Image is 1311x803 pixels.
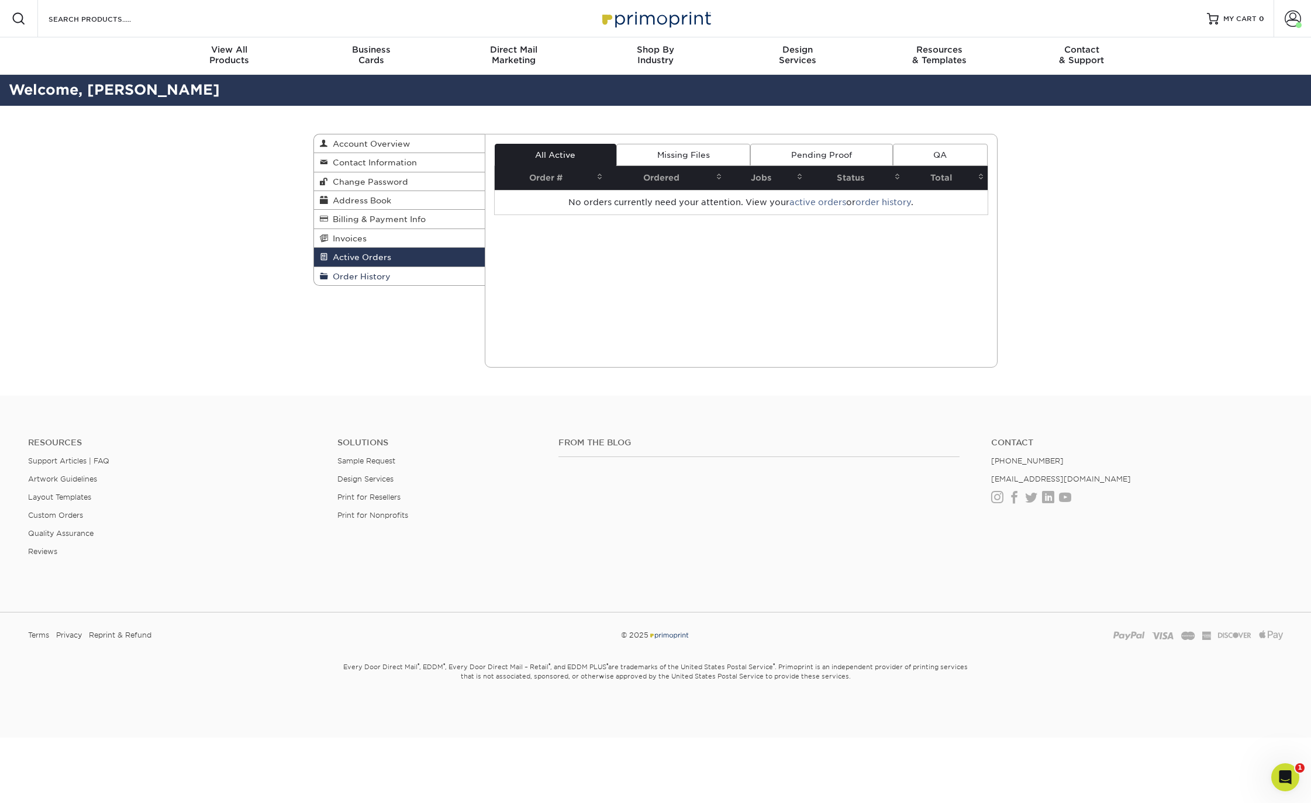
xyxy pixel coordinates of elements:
[597,6,714,31] img: Primoprint
[328,139,410,148] span: Account Overview
[328,214,426,224] span: Billing & Payment Info
[726,44,868,55] span: Design
[726,44,868,65] div: Services
[314,210,485,229] a: Billing & Payment Info
[443,37,585,75] a: Direct MailMarketing
[1010,44,1153,55] span: Contact
[328,177,408,186] span: Change Password
[28,529,94,538] a: Quality Assurance
[495,190,988,214] td: No orders currently need your attention. View your or .
[314,248,485,266] a: Active Orders
[648,631,689,639] img: Primoprint
[443,44,585,65] div: Marketing
[314,134,485,153] a: Account Overview
[337,511,408,520] a: Print for Nonprofits
[328,158,417,167] span: Contact Information
[313,658,998,709] small: Every Door Direct Mail , EDDM , Every Door Direct Mail – Retail , and EDDM PLUS are trademarks of...
[158,44,301,65] div: Products
[443,44,585,55] span: Direct Mail
[443,627,867,644] div: © 2025
[337,475,394,483] a: Design Services
[991,456,1064,465] a: [PHONE_NUMBER]
[1259,15,1264,23] span: 0
[868,37,1010,75] a: Resources& Templates
[56,627,82,644] a: Privacy
[1010,44,1153,65] div: & Support
[337,493,401,501] a: Print for Resellers
[855,198,911,207] a: order history
[301,44,443,65] div: Cards
[337,438,541,448] h4: Solutions
[585,37,727,75] a: Shop ByIndustry
[726,166,806,190] th: Jobs
[548,662,550,668] sup: ®
[328,252,391,262] span: Active Orders
[868,44,1010,55] span: Resources
[28,475,97,483] a: Artwork Guidelines
[158,37,301,75] a: View AllProducts
[585,44,727,65] div: Industry
[991,475,1131,483] a: [EMAIL_ADDRESS][DOMAIN_NAME]
[606,166,726,190] th: Ordered
[750,144,892,166] a: Pending Proof
[301,37,443,75] a: BusinessCards
[616,144,750,166] a: Missing Files
[773,662,775,668] sup: ®
[28,511,83,520] a: Custom Orders
[328,272,391,281] span: Order History
[1223,14,1257,24] span: MY CART
[337,456,395,465] a: Sample Request
[558,438,960,448] h4: From the Blog
[1295,763,1305,773] span: 1
[495,144,616,166] a: All Active
[789,198,846,207] a: active orders
[314,172,485,191] a: Change Password
[1010,37,1153,75] a: Contact& Support
[443,662,445,668] sup: ®
[28,547,57,556] a: Reviews
[89,627,151,644] a: Reprint & Refund
[806,166,904,190] th: Status
[726,37,868,75] a: DesignServices
[47,12,161,26] input: SEARCH PRODUCTS.....
[495,166,606,190] th: Order #
[28,493,91,501] a: Layout Templates
[301,44,443,55] span: Business
[991,438,1283,448] a: Contact
[1271,763,1299,791] iframe: Intercom live chat
[314,191,485,210] a: Address Book
[158,44,301,55] span: View All
[28,438,320,448] h4: Resources
[314,267,485,285] a: Order History
[893,144,988,166] a: QA
[28,627,49,644] a: Terms
[904,166,988,190] th: Total
[868,44,1010,65] div: & Templates
[606,662,608,668] sup: ®
[585,44,727,55] span: Shop By
[314,153,485,172] a: Contact Information
[328,196,391,205] span: Address Book
[314,229,485,248] a: Invoices
[418,662,419,668] sup: ®
[328,234,367,243] span: Invoices
[28,456,109,465] a: Support Articles | FAQ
